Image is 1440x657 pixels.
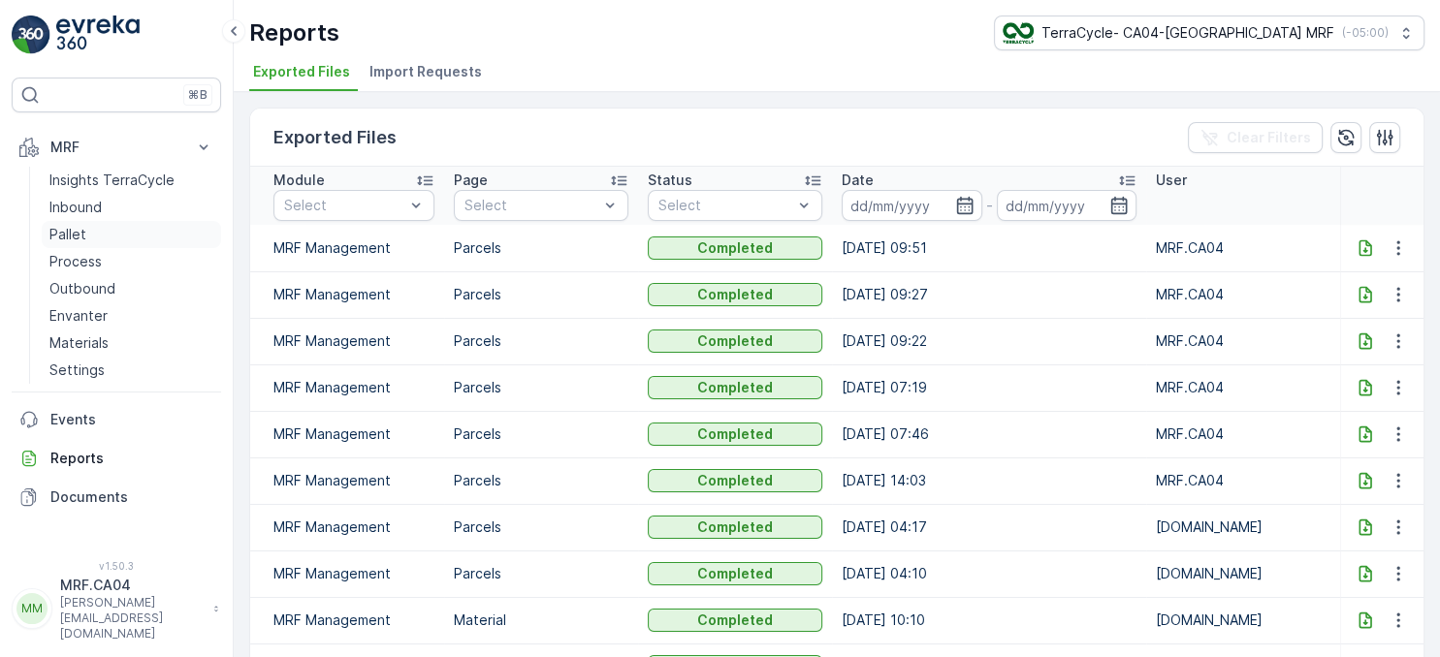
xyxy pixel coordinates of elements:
[454,331,628,351] p: Parcels
[50,487,213,507] p: Documents
[12,478,221,516] a: Documents
[273,471,434,490] p: MRF Management
[56,16,140,54] img: logo_light-DOdMpM7g.png
[273,238,434,258] p: MRF Management
[42,302,221,329] a: Envanter
[1188,122,1323,153] button: Clear Filters
[1227,128,1311,147] p: Clear Filters
[1156,424,1330,444] p: MRF.CA04
[1156,171,1187,190] p: User
[454,517,628,537] p: Parcels
[253,62,350,81] span: Exported Files
[464,196,598,215] p: Select
[454,471,628,490] p: Parcels
[49,252,102,271] p: Process
[49,225,86,244] p: Pallet
[697,424,773,444] p: Completed
[454,564,628,583] p: Parcels
[273,564,434,583] p: MRF Management
[12,560,221,572] span: v 1.50.3
[1156,285,1330,304] p: MRF.CA04
[42,167,221,194] a: Insights TerraCycle
[454,238,628,258] p: Parcels
[12,16,50,54] img: logo
[49,171,175,190] p: Insights TerraCycle
[42,221,221,248] a: Pallet
[1342,25,1389,41] p: ( -05:00 )
[249,17,339,48] p: Reports
[648,516,822,539] button: Completed
[697,610,773,630] p: Completed
[842,171,874,190] p: Date
[1156,238,1330,258] p: MRF.CA04
[648,422,822,446] button: Completed
[648,171,692,190] p: Status
[1156,378,1330,397] p: MRF.CA04
[986,194,993,217] p: -
[369,62,482,81] span: Import Requests
[648,283,822,306] button: Completed
[1156,471,1330,490] p: MRF.CA04
[832,364,1146,411] td: [DATE] 07:19
[50,449,213,468] p: Reports
[1156,517,1330,537] p: [DOMAIN_NAME]
[454,285,628,304] p: Parcels
[49,333,109,353] p: Materials
[832,504,1146,550] td: [DATE] 04:17
[697,517,773,537] p: Completed
[454,424,628,444] p: Parcels
[648,376,822,399] button: Completed
[454,378,628,397] p: Parcels
[1156,564,1330,583] p: [DOMAIN_NAME]
[1156,610,1330,630] p: [DOMAIN_NAME]
[273,517,434,537] p: MRF Management
[1156,331,1330,351] p: MRF.CA04
[997,190,1137,221] input: dd/mm/yyyy
[648,609,822,632] button: Completed
[273,285,434,304] p: MRF Management
[832,225,1146,271] td: [DATE] 09:51
[49,360,105,380] p: Settings
[273,331,434,351] p: MRF Management
[697,238,773,258] p: Completed
[12,400,221,439] a: Events
[16,593,48,624] div: MM
[42,329,221,357] a: Materials
[50,138,182,157] p: MRF
[60,576,204,595] p: MRF.CA04
[273,424,434,444] p: MRF Management
[832,457,1146,504] td: [DATE] 14:03
[832,411,1146,457] td: [DATE] 07:46
[42,357,221,384] a: Settings
[49,198,102,217] p: Inbound
[12,576,221,641] button: MMMRF.CA04[PERSON_NAME][EMAIL_ADDRESS][DOMAIN_NAME]
[697,285,773,304] p: Completed
[42,194,221,221] a: Inbound
[994,16,1424,50] button: TerraCycle- CA04-[GEOGRAPHIC_DATA] MRF(-05:00)
[49,306,108,326] p: Envanter
[832,271,1146,318] td: [DATE] 09:27
[42,248,221,275] a: Process
[697,331,773,351] p: Completed
[273,610,434,630] p: MRF Management
[697,471,773,490] p: Completed
[454,610,628,630] p: Material
[273,378,434,397] p: MRF Management
[188,87,208,103] p: ⌘B
[273,171,325,190] p: Module
[648,329,822,353] button: Completed
[49,279,115,298] p: Outbound
[832,597,1146,643] td: [DATE] 10:10
[273,124,397,151] p: Exported Files
[284,196,404,215] p: Select
[648,562,822,585] button: Completed
[1041,23,1334,43] p: TerraCycle- CA04-[GEOGRAPHIC_DATA] MRF
[648,469,822,492] button: Completed
[42,275,221,302] a: Outbound
[12,439,221,478] a: Reports
[842,190,982,221] input: dd/mm/yyyy
[832,550,1146,597] td: [DATE] 04:10
[832,318,1146,364] td: [DATE] 09:22
[12,128,221,167] button: MRF
[1003,22,1034,44] img: TC_8rdWMmT_gp9TRR3.png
